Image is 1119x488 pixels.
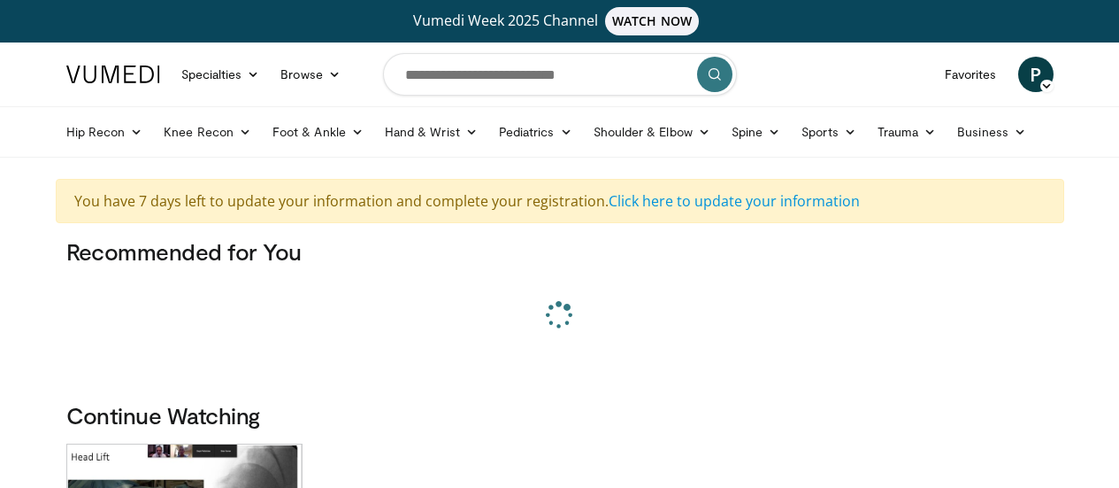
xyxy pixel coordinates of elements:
a: P [1018,57,1054,92]
img: VuMedi Logo [66,66,160,83]
a: Favorites [934,57,1008,92]
a: Browse [270,57,351,92]
a: Trauma [867,114,947,150]
a: Hip Recon [56,114,154,150]
div: You have 7 days left to update your information and complete your registration. [56,179,1064,223]
a: Hand & Wrist [374,114,488,150]
a: Specialties [171,57,271,92]
h3: Continue Watching [66,401,1054,430]
a: Click here to update your information [609,191,860,211]
span: WATCH NOW [605,7,699,35]
a: Spine [721,114,791,150]
a: Foot & Ankle [262,114,374,150]
a: Knee Recon [153,114,262,150]
a: Business [947,114,1037,150]
a: Pediatrics [488,114,583,150]
a: Sports [791,114,867,150]
a: Vumedi Week 2025 ChannelWATCH NOW [69,7,1051,35]
h3: Recommended for You [66,237,1054,266]
input: Search topics, interventions [383,53,737,96]
a: Shoulder & Elbow [583,114,721,150]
